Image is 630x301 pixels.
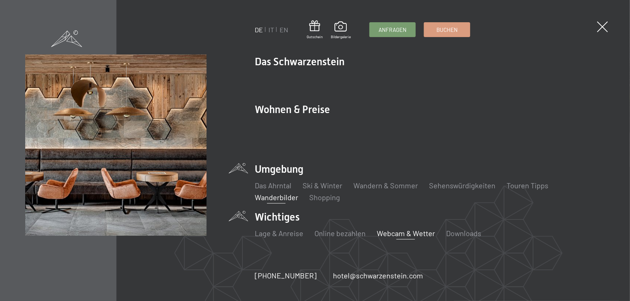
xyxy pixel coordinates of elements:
span: Bildergalerie [331,34,351,39]
span: Buchen [436,26,458,34]
a: EN [280,26,288,34]
img: Wellnesshotels - Bar - Spieltische - Kinderunterhaltung [25,54,207,236]
a: Gutschein [307,20,323,39]
a: Online bezahlen [314,229,366,238]
a: Wandern & Sommer [353,181,418,190]
a: Das Ahrntal [255,181,291,190]
a: Buchen [424,23,470,37]
a: Wanderbilder [255,193,298,202]
a: Sehenswürdigkeiten [429,181,495,190]
a: Touren Tipps [507,181,548,190]
a: Downloads [446,229,481,238]
a: Shopping [309,193,340,202]
a: [PHONE_NUMBER] [255,270,317,281]
a: IT [268,26,274,34]
span: Anfragen [379,26,406,34]
span: Gutschein [307,34,323,39]
a: Lage & Anreise [255,229,303,238]
a: Webcam & Wetter [377,229,435,238]
a: Bildergalerie [331,21,351,39]
a: DE [255,26,263,34]
a: Ski & Winter [303,181,342,190]
span: [PHONE_NUMBER] [255,271,317,280]
a: Anfragen [370,23,415,37]
a: hotel@schwarzenstein.com [333,270,423,281]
